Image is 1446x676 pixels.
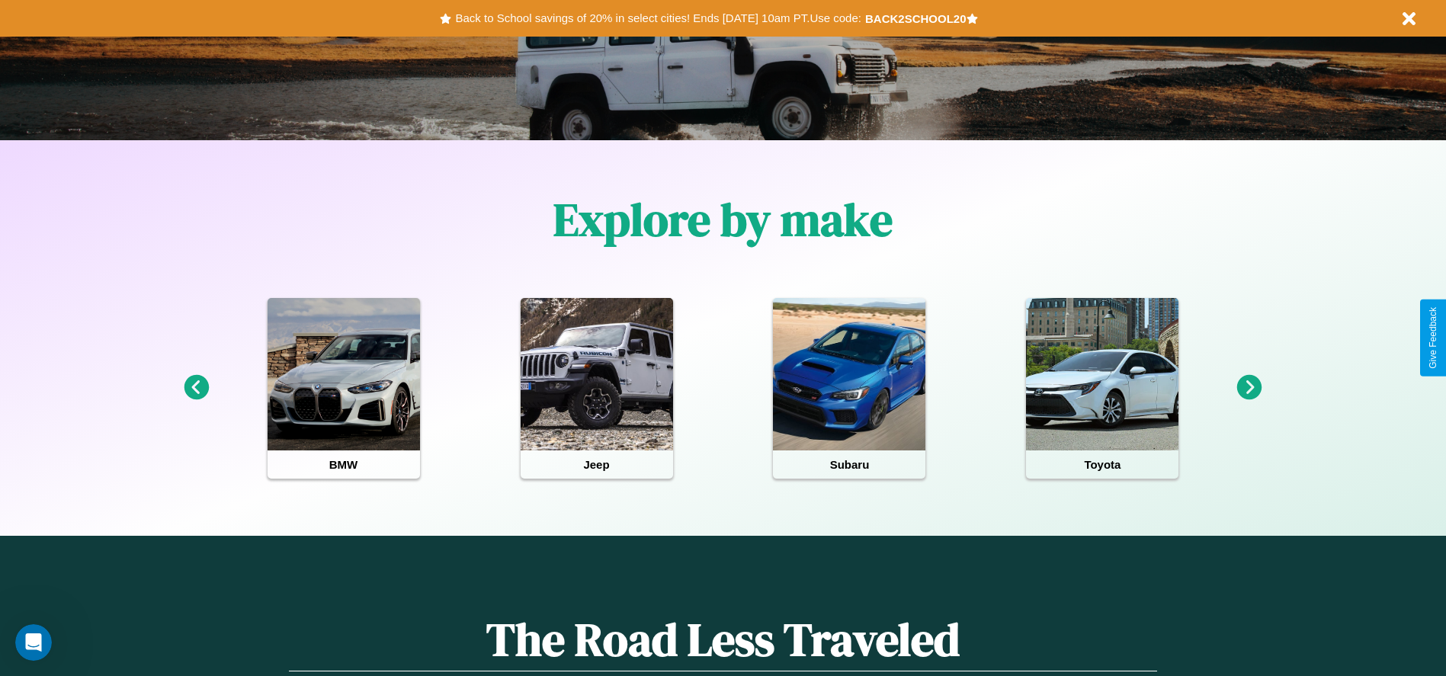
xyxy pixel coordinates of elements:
[521,450,673,479] h4: Jeep
[268,450,420,479] h4: BMW
[865,12,967,25] b: BACK2SCHOOL20
[451,8,864,29] button: Back to School savings of 20% in select cities! Ends [DATE] 10am PT.Use code:
[289,608,1156,671] h1: The Road Less Traveled
[1428,307,1438,369] div: Give Feedback
[553,188,893,251] h1: Explore by make
[1026,450,1178,479] h4: Toyota
[773,450,925,479] h4: Subaru
[15,624,52,661] iframe: Intercom live chat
